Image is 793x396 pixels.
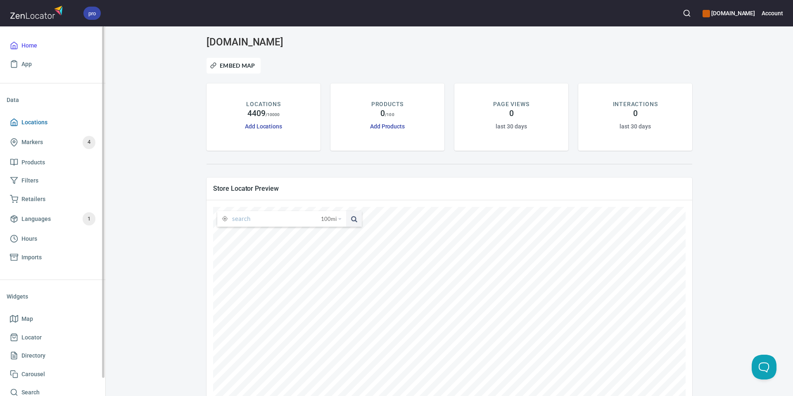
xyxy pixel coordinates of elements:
[7,230,99,248] a: Hours
[21,117,47,128] span: Locations
[245,123,282,130] a: Add Locations
[212,61,255,71] span: Embed Map
[7,208,99,230] a: Languages1
[7,310,99,328] a: Map
[703,9,755,18] h6: [DOMAIN_NAME]
[762,9,783,18] h6: Account
[509,109,514,119] h4: 0
[21,175,38,186] span: Filters
[21,351,45,361] span: Directory
[213,184,686,193] span: Store Locator Preview
[7,346,99,365] a: Directory
[21,214,51,224] span: Languages
[633,109,638,119] h4: 0
[83,214,95,224] span: 1
[7,248,99,267] a: Imports
[21,332,42,343] span: Locator
[21,59,32,69] span: App
[21,194,45,204] span: Retailers
[247,109,266,119] h4: 4409
[703,4,755,22] div: Manage your apps
[493,100,529,109] p: PAGE VIEWS
[7,365,99,384] a: Carousel
[21,234,37,244] span: Hours
[613,100,658,109] p: INTERACTIONS
[370,123,405,130] a: Add Products
[21,157,45,168] span: Products
[7,132,99,153] a: Markers4
[21,252,42,263] span: Imports
[7,90,99,110] li: Data
[7,113,99,132] a: Locations
[83,7,101,20] div: pro
[21,137,43,147] span: Markers
[321,211,337,227] span: 100 mi
[7,36,99,55] a: Home
[10,3,65,21] img: zenlocator
[380,109,385,119] h4: 0
[83,9,101,18] span: pro
[266,111,280,118] p: / 10000
[7,55,99,74] a: App
[83,138,95,147] span: 4
[7,171,99,190] a: Filters
[678,4,696,22] button: Search
[7,190,99,209] a: Retailers
[21,314,33,324] span: Map
[620,122,651,131] h6: last 30 days
[21,369,45,379] span: Carousel
[7,153,99,172] a: Products
[496,122,527,131] h6: last 30 days
[7,328,99,347] a: Locator
[762,4,783,22] button: Account
[207,36,362,48] h3: [DOMAIN_NAME]
[385,111,394,118] p: / 100
[371,100,404,109] p: PRODUCTS
[21,40,37,51] span: Home
[232,211,321,227] input: search
[246,100,280,109] p: LOCATIONS
[752,355,776,379] iframe: Help Scout Beacon - Open
[7,287,99,306] li: Widgets
[207,58,261,74] button: Embed Map
[703,10,710,17] button: color-CE600E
